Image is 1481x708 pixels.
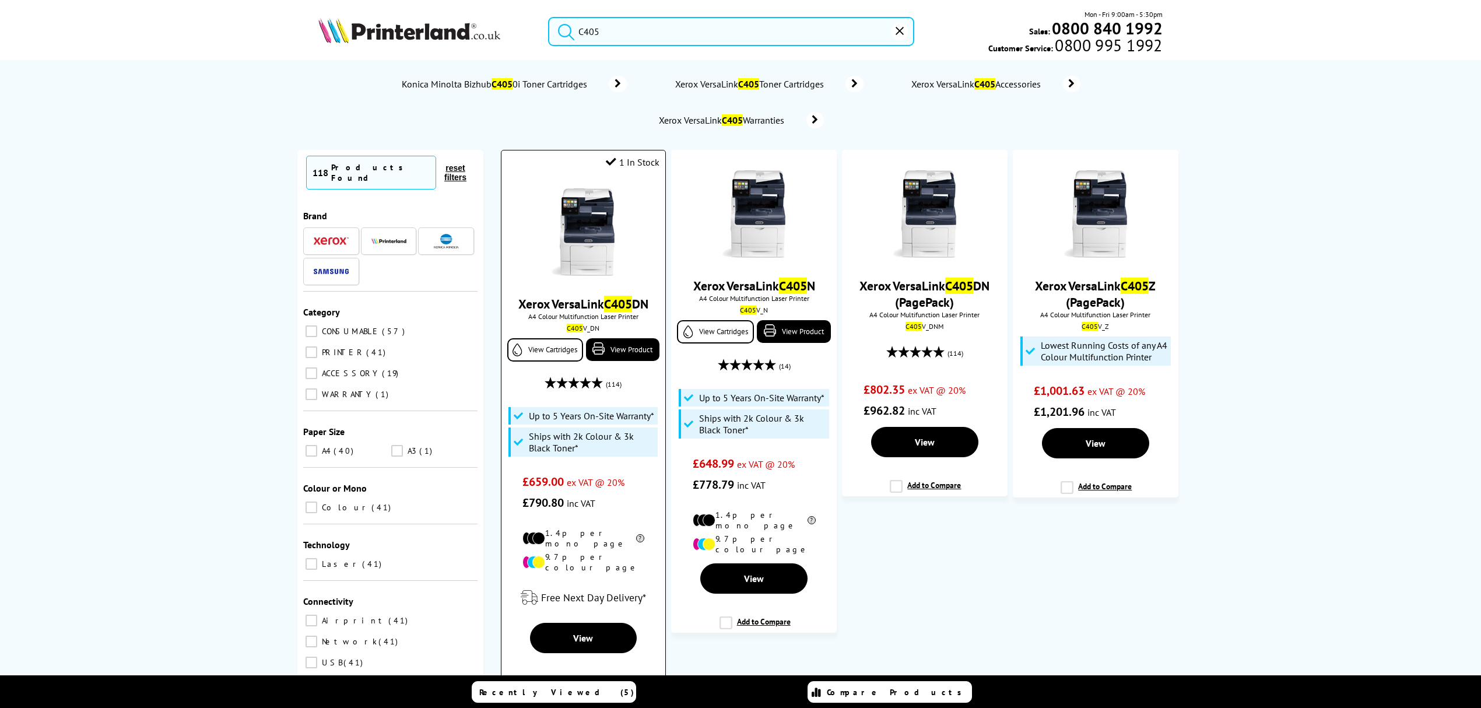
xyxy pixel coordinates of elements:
[391,445,403,457] input: A3 1
[693,456,734,471] span: £648.99
[306,325,317,337] input: CONSUMABLE 57
[1034,404,1085,419] span: £1,201.96
[567,497,595,509] span: inc VAT
[779,278,807,294] mark: C405
[530,623,637,653] a: View
[693,534,816,555] li: 9.7p per colour page
[518,296,648,312] a: Xerox VersaLinkC405DN
[677,320,753,344] a: View Cartridges
[1035,278,1156,310] a: Xerox VersaLinkC405Z (PagePack)
[567,476,624,488] span: ex VAT @ 20%
[319,326,381,337] span: CONSUMABLE
[303,306,340,318] span: Category
[319,368,381,378] span: ACCESSORY
[507,581,659,614] div: modal_delivery
[710,170,798,258] img: C405-Front-small.jpg
[319,389,374,399] span: WARRANTY
[306,388,317,400] input: WARRANTY 1
[318,17,534,45] a: Printerland Logo
[303,210,327,222] span: Brand
[1085,9,1163,20] span: Mon - Fri 9:00am - 5:30pm
[306,502,317,513] input: Colour 41
[319,636,377,647] span: Network
[319,347,365,357] span: PRINTER
[1053,40,1162,51] span: 0800 995 1992
[306,636,317,647] input: Network 41
[740,306,756,314] mark: C405
[864,382,905,397] span: £802.35
[1061,481,1132,503] label: Add to Compare
[693,278,815,294] a: Xerox VersaLinkC405N
[319,502,370,513] span: Colour
[1019,310,1172,319] span: A4 Colour Multifunction Laser Printer
[382,368,401,378] span: 19
[859,278,989,310] a: Xerox VersaLinkC405DN (PagePack)
[1050,23,1163,34] a: 0800 840 1992
[306,657,317,668] input: USB 41
[306,346,317,358] input: PRINTER 41
[1029,26,1050,37] span: Sales:
[606,156,659,168] div: 1 In Stock
[881,170,968,258] img: C405-pagepack-front-small.jpg
[988,40,1162,54] span: Customer Service:
[699,392,824,404] span: Up to 5 Years On-Site Warranty*
[541,591,646,604] span: Free Next Day Delivery*
[674,76,864,92] a: Xerox VersaLinkC405Toner Cartridges
[362,559,384,569] span: 41
[573,632,593,644] span: View
[319,615,387,626] span: Airprint
[510,324,657,332] div: V_DN
[382,326,408,337] span: 57
[343,657,366,668] span: 41
[700,563,808,594] a: View
[401,76,627,92] a: Konica Minolta BizhubC4050i Toner Cartridges
[303,539,350,551] span: Technology
[720,616,791,639] label: Add to Compare
[567,324,583,332] mark: C405
[915,436,935,448] span: View
[303,482,367,494] span: Colour or Mono
[910,76,1080,92] a: Xerox VersaLinkC405Accessories
[1087,385,1145,397] span: ex VAT @ 20%
[548,17,914,46] input: Se
[674,78,829,90] span: Xerox VersaLink Toner Cartridges
[1121,278,1149,294] mark: C405
[318,17,500,43] img: Printerland Logo
[908,405,936,417] span: inc VAT
[371,238,406,244] img: Printerland
[945,278,973,294] mark: C405
[479,687,634,698] span: Recently Viewed (5)
[1082,322,1098,331] mark: C405
[331,162,430,183] div: Products Found
[314,269,349,274] img: Samsung
[434,234,459,248] img: Konica Minolta
[472,681,636,703] a: Recently Viewed (5)
[371,502,394,513] span: 41
[738,78,759,90] mark: C405
[436,163,475,183] button: reset filters
[319,559,361,569] span: Laser
[314,237,349,245] img: Xerox
[1034,383,1085,398] span: £1,001.63
[744,573,764,584] span: View
[864,403,905,418] span: £962.82
[658,114,789,126] span: Xerox VersaLink Warranties
[693,510,816,531] li: 1.4p per mono page
[779,355,791,377] span: (14)
[658,112,824,128] a: Xerox VersaLinkC405Warranties
[306,615,317,626] input: Airprint 41
[375,389,391,399] span: 1
[319,657,342,668] span: USB
[303,595,353,607] span: Connectivity
[737,479,766,491] span: inc VAT
[401,78,592,90] span: Konica Minolta Bizhub 0i Toner Cartridges
[1042,428,1149,458] a: View
[319,446,332,456] span: A4
[378,636,401,647] span: 41
[1022,322,1169,331] div: V_Z
[539,188,627,276] img: C405_Front-small.jpg
[1041,339,1168,363] span: Lowest Running Costs of any A4 Colour Multifunction Printer
[1052,170,1139,258] img: Xerox-C405-Front-Small.jpg
[827,687,968,698] span: Compare Products
[306,558,317,570] input: Laser 41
